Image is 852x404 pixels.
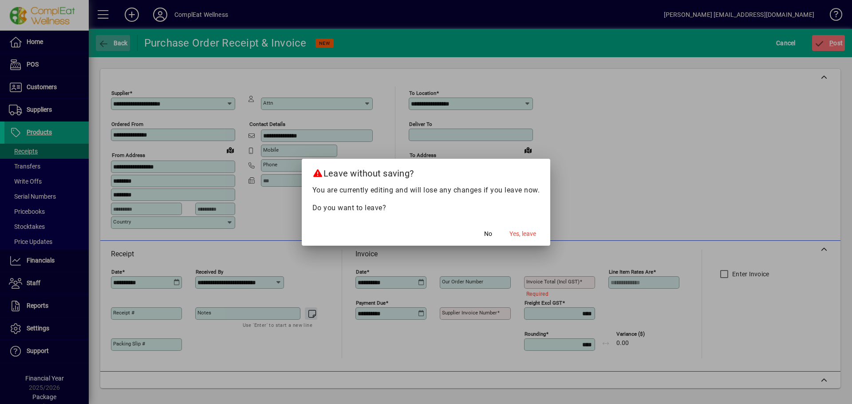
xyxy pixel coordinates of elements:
h2: Leave without saving? [302,159,551,184]
span: Yes, leave [509,229,536,239]
span: No [484,229,492,239]
button: Yes, leave [506,226,540,242]
p: Do you want to leave? [312,203,540,213]
p: You are currently editing and will lose any changes if you leave now. [312,185,540,196]
button: No [474,226,502,242]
